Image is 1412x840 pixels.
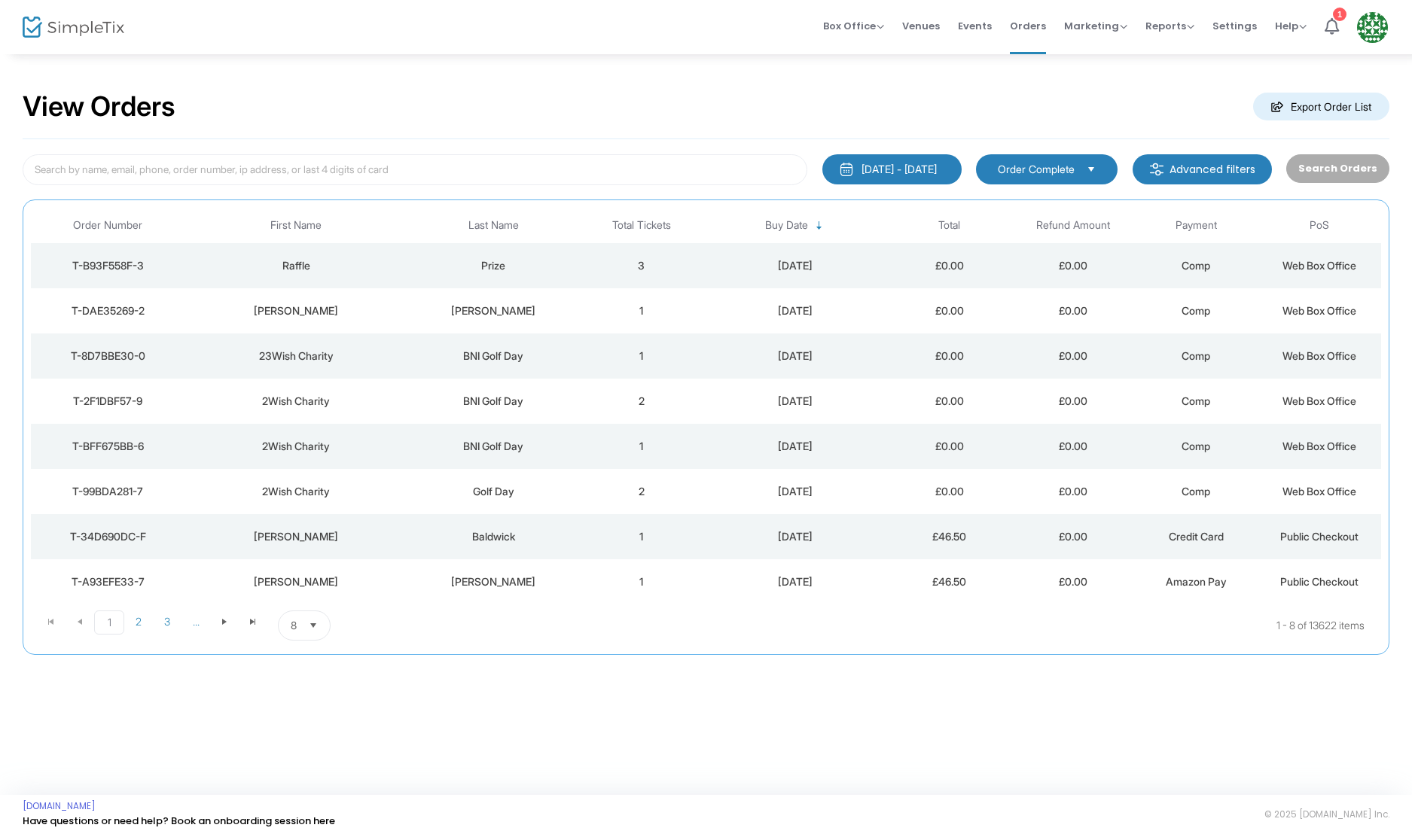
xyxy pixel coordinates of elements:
[902,7,940,45] span: Venues
[1149,162,1164,177] img: filter
[706,529,884,544] div: 18/09/2025
[239,610,267,633] span: Go to the last page
[580,379,703,424] td: 2
[888,379,1011,424] td: £0.00
[1011,559,1135,604] td: £0.00
[1182,349,1210,362] span: Comp
[706,258,884,273] div: 15/10/2025
[189,303,404,318] div: Adrian
[1182,304,1210,317] span: Comp
[1280,575,1359,588] span: Public Checkout
[291,618,297,633] span: 8
[1166,575,1227,588] span: Amazon Pay
[580,559,703,604] td: 1
[813,220,825,232] span: Sortable
[1212,7,1257,45] span: Settings
[1275,19,1307,33] span: Help
[1011,424,1135,469] td: £0.00
[35,394,181,409] div: T-2F1DBF57-9
[888,288,1011,333] td: £0.00
[1282,349,1356,362] span: Web Box Office
[410,439,575,454] div: BNI Golf Day
[410,348,575,364] div: BNI Golf Day
[1133,154,1272,184] m-button: Advanced filters
[23,800,96,812] a: [DOMAIN_NAME]
[1011,288,1135,333] td: £0.00
[247,616,259,628] span: Go to the last page
[1182,394,1210,407] span: Comp
[1264,808,1389,820] span: © 2025 [DOMAIN_NAME] Inc.
[189,484,404,499] div: 2Wish Charity
[580,424,703,469] td: 1
[23,154,807,185] input: Search by name, email, phone, order number, ip address, or last 4 digits of card
[888,514,1011,559] td: £46.50
[410,303,575,318] div: Trumble
[181,610,210,633] span: Page 4
[35,439,181,454] div: T-BFF675BB-6
[839,162,854,177] img: monthly
[998,162,1075,177] span: Order Complete
[1011,469,1135,514] td: £0.00
[410,258,575,273] div: Prize
[410,394,575,409] div: BNI Golf Day
[189,529,404,544] div: Gregory
[1282,440,1356,452] span: Web Box Office
[823,19,884,33] span: Box Office
[480,610,1365,641] kendo-pager-info: 1 - 8 of 13622 items
[706,439,884,454] div: 23/09/2025
[1011,333,1135,379] td: £0.00
[1011,208,1135,243] th: Refund Amount
[706,484,884,499] div: 23/09/2025
[35,574,181,589] div: T-A93EFE33-7
[1182,485,1210,498] span: Comp
[958,7,992,45] span: Events
[580,208,703,243] th: Total Tickets
[1282,259,1356,272] span: Web Box Office
[1145,19,1194,33] span: Reports
[73,219,142,232] span: Order Number
[1010,7,1046,45] span: Orders
[1169,530,1224,543] span: Credit Card
[1081,161,1102,178] button: Select
[35,529,181,544] div: T-34D690DC-F
[862,162,937,177] div: [DATE] - [DATE]
[888,243,1011,288] td: £0.00
[1064,19,1127,33] span: Marketing
[1282,485,1356,498] span: Web Box Office
[189,574,404,589] div: Sharon
[580,288,703,333] td: 1
[888,333,1011,379] td: £0.00
[706,348,884,364] div: 23/09/2025
[189,348,404,364] div: 23Wish Charity
[35,484,181,499] div: T-99BDA281-7
[303,611,324,640] button: Select
[210,610,239,633] span: Go to the next page
[189,258,404,273] div: Raffle
[888,208,1011,243] th: Total
[410,484,575,499] div: Golf Day
[1011,514,1135,559] td: £0.00
[822,154,962,184] button: [DATE] - [DATE]
[153,610,181,633] span: Page 3
[410,574,575,589] div: Roberts
[218,616,230,628] span: Go to the next page
[888,469,1011,514] td: £0.00
[706,394,884,409] div: 23/09/2025
[31,208,1381,604] div: Data table
[580,333,703,379] td: 1
[35,258,181,273] div: T-B93F558F-3
[580,469,703,514] td: 2
[706,574,884,589] div: 18/09/2025
[1011,379,1135,424] td: £0.00
[765,219,808,232] span: Buy Date
[1280,530,1359,543] span: Public Checkout
[189,439,404,454] div: 2Wish Charity
[1176,219,1217,232] span: Payment
[94,610,124,635] span: Page 1
[580,243,703,288] td: 3
[124,610,153,633] span: Page 2
[23,90,175,123] h2: View Orders
[706,303,884,318] div: 06/10/2025
[1310,219,1329,232] span: PoS
[1182,440,1210,452] span: Comp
